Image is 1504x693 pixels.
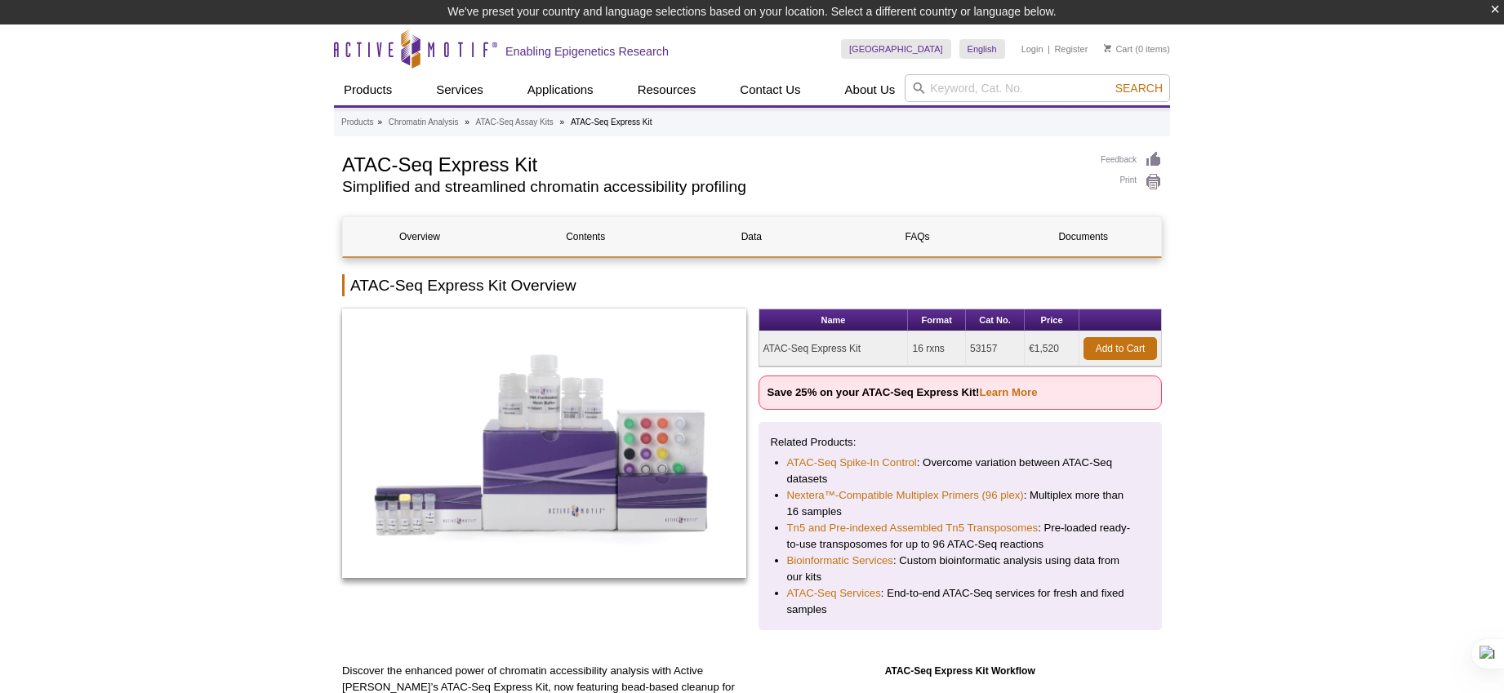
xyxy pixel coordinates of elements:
a: Nextera™-Compatible Multiplex Primers (96 plex) [787,487,1024,504]
a: Print [1101,173,1162,191]
a: Products [341,115,373,130]
a: Chromatin Analysis [389,115,459,130]
li: | [1048,39,1050,59]
p: Related Products: [771,434,1150,451]
li: » [560,118,565,127]
li: ATAC-Seq Express Kit [571,118,652,127]
td: €1,520 [1025,331,1079,366]
a: Overview [343,217,496,256]
a: About Us [835,74,906,105]
a: Register [1054,43,1088,55]
a: Cart [1104,43,1132,55]
a: ATAC-Seq Assay Kits [476,115,554,130]
li: : Custom bioinformatic analysis using data from our kits [787,553,1134,585]
h2: Enabling Epigenetics Research [505,44,669,59]
a: Documents [1007,217,1160,256]
a: English [959,39,1005,59]
a: Data [674,217,828,256]
button: Search [1110,81,1168,96]
th: Name [759,309,909,331]
a: Applications [518,74,603,105]
a: Login [1021,43,1043,55]
a: Contents [509,217,662,256]
strong: Save 25% on your ATAC-Seq Express Kit! [768,386,1038,398]
h2: Simplified and streamlined chromatin accessibility profiling [342,180,1084,194]
h1: ATAC-Seq Express Kit [342,151,1084,175]
a: Tn5 and Pre-indexed Assembled Tn5 Transposomes [787,520,1039,536]
a: Contact Us [730,74,810,105]
input: Keyword, Cat. No. [905,74,1170,102]
h2: ATAC-Seq Express Kit Overview [342,274,1162,296]
a: Bioinformatic Services [787,553,893,569]
li: : Pre-loaded ready-to-use transposomes for up to 96 ATAC-Seq reactions [787,520,1134,553]
td: 53157 [966,331,1025,366]
img: ATAC-Seq Express Kit [342,309,746,578]
a: ATAC-Seq Services [787,585,881,602]
span: Search [1115,82,1163,95]
a: ATAC-Seq Spike-In Control [787,455,917,471]
td: 16 rxns [908,331,966,366]
li: (0 items) [1104,39,1170,59]
a: Add to Cart [1084,337,1157,360]
img: Your Cart [1104,44,1111,52]
li: » [377,118,382,127]
a: [GEOGRAPHIC_DATA] [841,39,951,59]
td: ATAC-Seq Express Kit [759,331,909,366]
a: Services [426,74,493,105]
a: FAQs [841,217,995,256]
th: Price [1025,309,1079,331]
a: Products [334,74,402,105]
th: Cat No. [966,309,1025,331]
li: : Multiplex more than 16 samples [787,487,1134,520]
th: Format [908,309,966,331]
a: Learn More [979,386,1037,398]
strong: ATAC-Seq Express Kit Workflow [885,665,1035,677]
a: Feedback [1101,151,1162,169]
a: Resources [628,74,706,105]
li: : End-to-end ATAC-Seq services for fresh and fixed samples [787,585,1134,618]
li: : Overcome variation between ATAC-Seq datasets [787,455,1134,487]
li: » [465,118,469,127]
